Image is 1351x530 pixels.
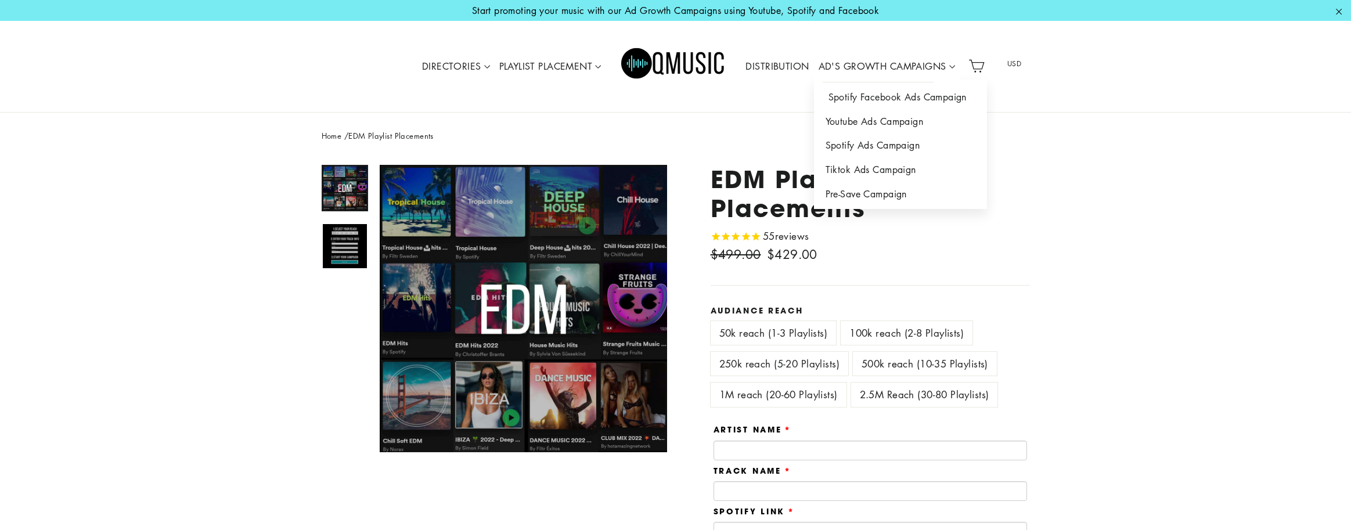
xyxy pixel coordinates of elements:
img: Q Music Promotions [621,40,726,92]
label: Track Name [714,466,791,475]
span: Rated 4.7 out of 5 stars 55 reviews [711,228,809,245]
img: EDM Playlist Placements [323,224,367,268]
span: $429.00 [767,246,817,262]
label: 100k reach (2-8 Playlists) [841,321,972,345]
label: Artist Name [714,425,792,434]
a: Spotify Facebook Ads Campaign [814,85,987,110]
a: Tiktok Ads Campaign [814,158,987,182]
span: reviews [775,229,809,243]
span: USD [992,55,1036,73]
a: DIRECTORIES [417,53,495,80]
a: AD'S GROWTH CAMPAIGNS [814,53,960,80]
a: Spotify Ads Campaign [814,134,987,158]
span: 55 reviews [763,229,809,243]
label: Audiance Reach [711,306,1030,315]
label: Spotify Link [714,507,795,516]
a: DISTRIBUTION [741,53,813,80]
span: $499.00 [711,246,761,262]
label: 1M reach (20-60 Playlists) [711,383,846,406]
a: PLAYLIST PLACEMENT [495,53,606,80]
label: 50k reach (1-3 Playlists) [711,321,837,345]
a: Pre-Save Campaign [814,182,987,207]
span: / [344,130,348,141]
div: Primary [383,33,964,100]
label: 250k reach (5-20 Playlists) [711,352,848,376]
label: 2.5M Reach (30-80 Playlists) [851,383,998,406]
img: EDM Playlist Placements [323,166,367,210]
a: Home [322,130,342,141]
h1: EDM Playlist Placements [711,165,1030,222]
a: Youtube Ads Campaign [814,110,987,134]
nav: breadcrumbs [322,130,1030,142]
label: 500k reach (10-35 Playlists) [853,352,997,376]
